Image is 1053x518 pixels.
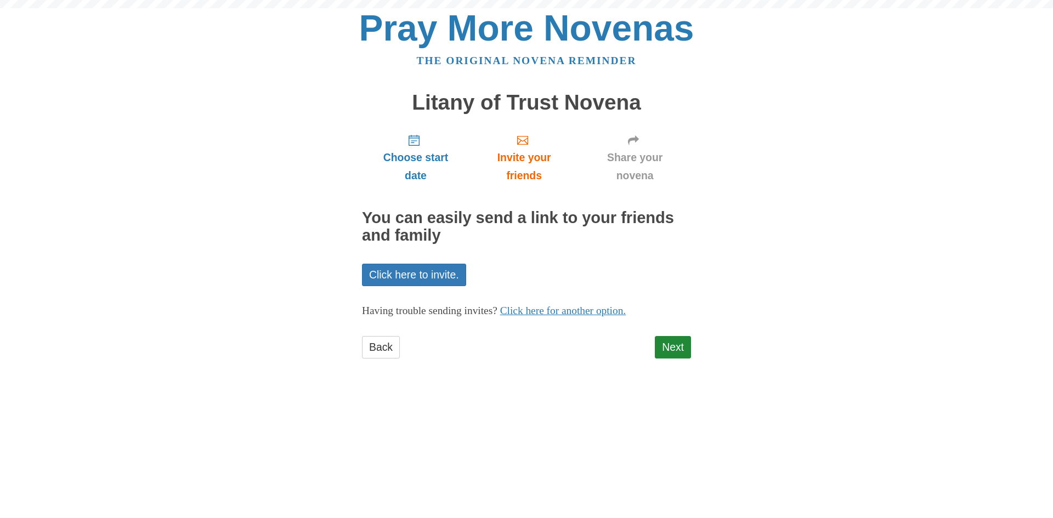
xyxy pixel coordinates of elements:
h2: You can easily send a link to your friends and family [362,209,691,244]
a: Back [362,336,400,358]
a: Click here to invite. [362,264,466,286]
span: Having trouble sending invites? [362,305,497,316]
a: Choose start date [362,125,469,190]
a: Share your novena [579,125,691,190]
a: Click here for another option. [500,305,626,316]
a: Pray More Novenas [359,8,694,48]
span: Share your novena [590,149,680,185]
a: Next [655,336,691,358]
h1: Litany of Trust Novena [362,91,691,115]
a: The original novena reminder [417,55,637,66]
span: Invite your friends [480,149,568,185]
a: Invite your friends [469,125,579,190]
span: Choose start date [373,149,458,185]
